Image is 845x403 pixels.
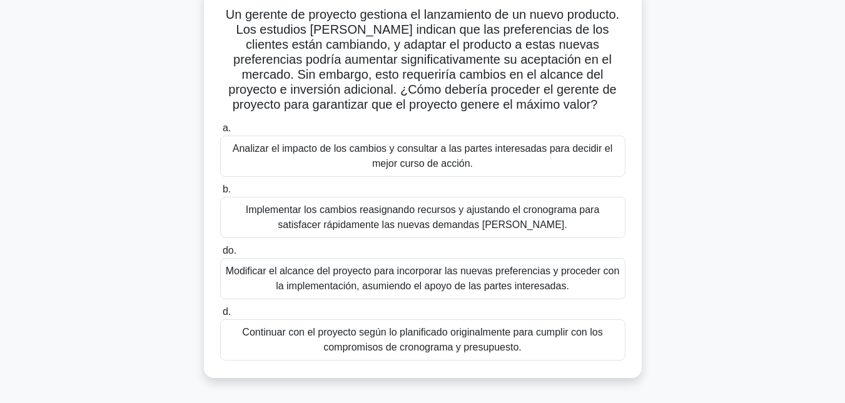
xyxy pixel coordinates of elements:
[242,327,602,352] font: Continuar con el proyecto según lo planificado originalmente para cumplir con los compromisos de ...
[223,306,231,317] font: d.
[246,204,600,230] font: Implementar los cambios reasignando recursos y ajustando el cronograma para satisfacer rápidament...
[223,122,231,133] font: a.
[233,143,612,169] font: Analizar el impacto de los cambios y consultar a las partes interesadas para decidir el mejor cur...
[226,7,619,111] font: Un gerente de proyecto gestiona el lanzamiento de un nuevo producto. Los estudios [PERSON_NAME] i...
[223,245,236,256] font: do.
[226,266,620,291] font: Modificar el alcance del proyecto para incorporar las nuevas preferencias y proceder con la imple...
[223,184,231,194] font: b.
